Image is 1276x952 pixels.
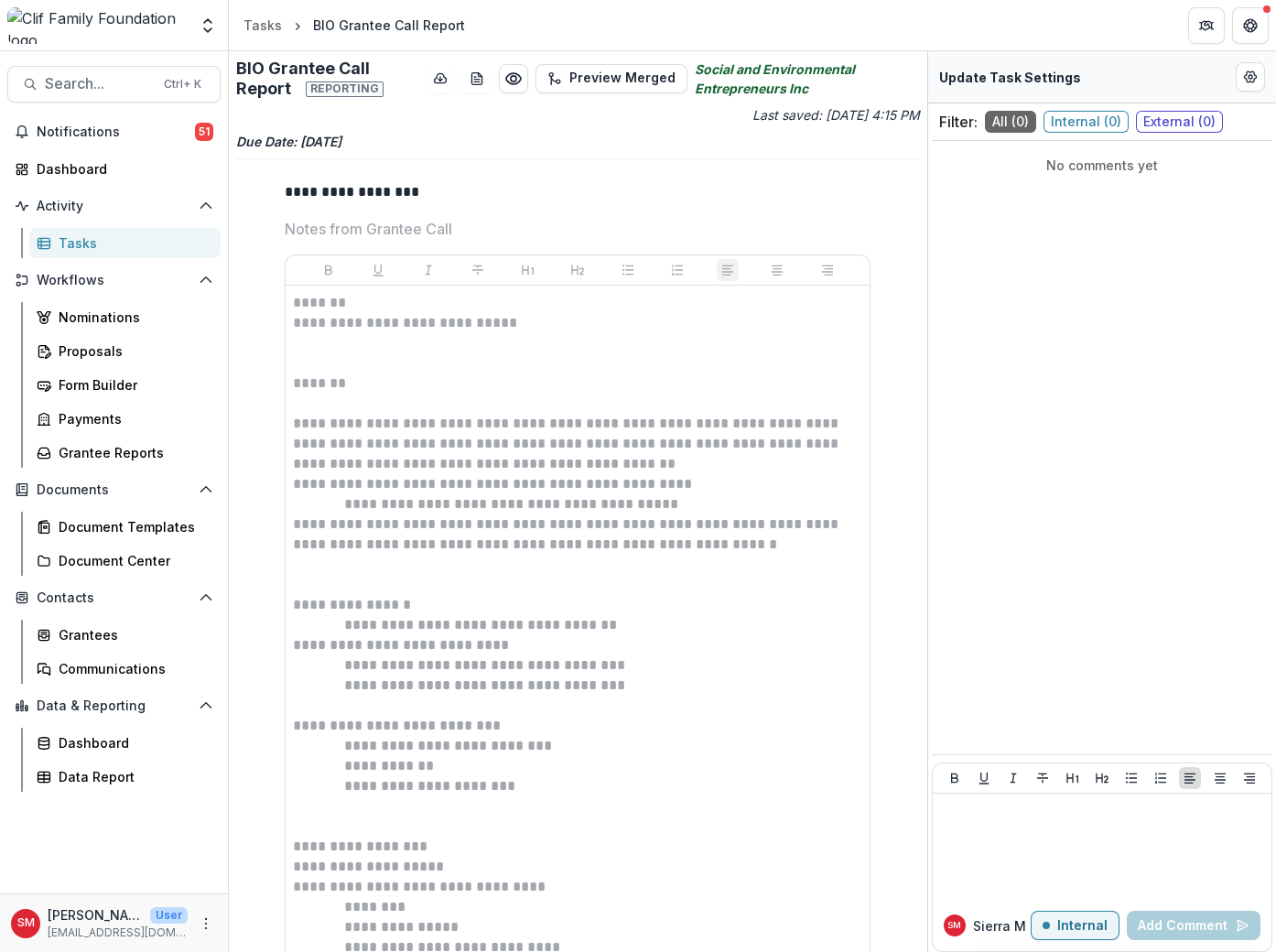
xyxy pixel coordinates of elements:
[29,512,221,542] a: Document Templates
[59,409,206,428] div: Payments
[29,404,221,434] a: Payments
[1044,111,1129,133] span: Internal ( 0 )
[29,654,221,684] a: Communications
[318,259,340,281] button: Bold
[1236,62,1265,92] button: Edit Form Settings
[37,273,191,288] span: Workflows
[567,259,589,281] button: Heading 2
[1232,7,1269,44] button: Get Help
[1032,767,1054,789] button: Strike
[59,733,206,752] div: Dashboard
[29,336,221,366] a: Proposals
[717,259,739,281] button: Align Left
[462,64,492,93] button: download-word-button
[1057,918,1108,934] p: Internal
[7,475,221,504] button: Open Documents
[973,916,1026,936] p: Sierra M
[195,913,217,935] button: More
[7,191,221,221] button: Open Activity
[59,308,206,327] div: Nominations
[973,767,995,789] button: Underline
[17,917,35,929] div: Sierra Martinez
[535,64,687,93] button: Preview Merged
[59,767,206,786] div: Data Report
[29,728,221,758] a: Dashboard
[29,302,221,332] a: Nominations
[59,659,206,678] div: Communications
[59,551,206,570] div: Document Center
[236,132,920,151] p: Due Date: [DATE]
[37,159,206,178] div: Dashboard
[37,698,191,714] span: Data & Reporting
[48,905,143,925] p: [PERSON_NAME]
[59,341,206,361] div: Proposals
[1209,767,1231,789] button: Align Center
[666,259,688,281] button: Ordered List
[29,546,221,576] a: Document Center
[7,265,221,295] button: Open Workflows
[59,517,206,536] div: Document Templates
[617,259,639,281] button: Bullet List
[367,259,389,281] button: Underline
[236,12,289,38] a: Tasks
[1188,7,1225,44] button: Partners
[37,199,191,214] span: Activity
[306,81,384,96] span: Reporting
[499,64,528,93] button: Preview a646f70e-5ca0-43bc-a496-8138b79a66e4.pdf
[1031,911,1119,940] button: Internal
[313,16,465,35] div: BIO Grantee Call Report
[7,7,188,44] img: Clif Family Foundation logo
[243,16,282,35] div: Tasks
[59,625,206,644] div: Grantees
[7,691,221,720] button: Open Data & Reporting
[37,124,195,140] span: Notifications
[944,767,966,789] button: Bold
[985,111,1036,133] span: All ( 0 )
[467,259,489,281] button: Strike
[45,75,153,92] span: Search...
[7,66,221,103] button: Search...
[37,482,191,498] span: Documents
[7,117,221,146] button: Notifications51
[947,921,961,930] div: Sierra Martinez
[195,123,213,141] span: 51
[59,443,206,462] div: Grantee Reports
[766,259,788,281] button: Align Center
[1150,767,1172,789] button: Ordered List
[1179,767,1201,789] button: Align Left
[939,156,1265,175] p: No comments yet
[195,7,221,44] button: Open entity switcher
[1120,767,1142,789] button: Bullet List
[939,68,1081,87] p: Update Task Settings
[1136,111,1223,133] span: External ( 0 )
[29,228,221,258] a: Tasks
[816,259,838,281] button: Align Right
[48,925,188,941] p: [EMAIL_ADDRESS][DOMAIN_NAME]
[517,259,539,281] button: Heading 1
[236,12,472,38] nav: breadcrumb
[1127,911,1260,940] button: Add Comment
[417,259,439,281] button: Italicize
[7,154,221,184] a: Dashboard
[236,59,418,98] h2: BIO Grantee Call Report
[1002,767,1024,789] button: Italicize
[1238,767,1260,789] button: Align Right
[1062,767,1084,789] button: Heading 1
[59,233,206,253] div: Tasks
[1091,767,1113,789] button: Heading 2
[29,762,221,792] a: Data Report
[37,590,191,606] span: Contacts
[285,218,452,240] p: Notes from Grantee Call
[695,59,920,98] i: Social and Environmental Entrepreneurs Inc
[59,375,206,395] div: Form Builder
[581,105,919,124] p: Last saved: [DATE] 4:15 PM
[7,583,221,612] button: Open Contacts
[29,370,221,400] a: Form Builder
[160,74,205,94] div: Ctrl + K
[426,64,455,93] button: download-button
[29,438,221,468] a: Grantee Reports
[939,111,978,133] p: Filter:
[29,620,221,650] a: Grantees
[150,907,188,924] p: User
